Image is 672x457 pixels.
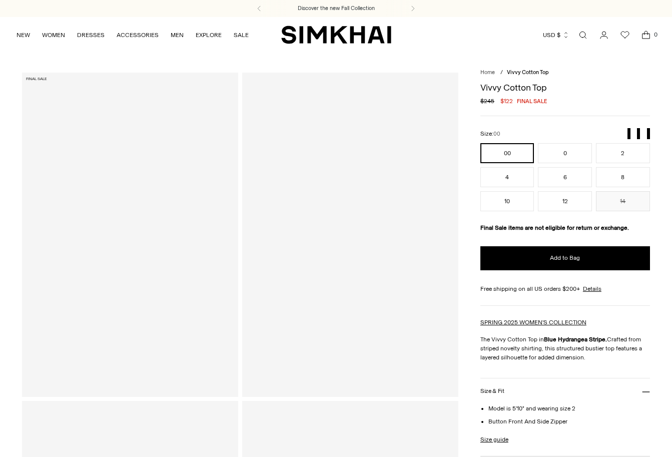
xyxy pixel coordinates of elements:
a: WOMEN [42,24,65,46]
strong: Final Sale items are not eligible for return or exchange. [480,224,629,231]
button: 8 [596,167,650,187]
button: 14 [596,191,650,211]
button: USD $ [543,24,569,46]
a: Home [480,69,495,76]
a: Wishlist [615,25,635,45]
a: Size guide [480,435,508,444]
span: 0 [651,30,660,39]
li: Button Front And Side Zipper [488,417,650,426]
a: Open cart modal [636,25,656,45]
a: ACCESSORIES [117,24,159,46]
li: Model is 5'10" and wearing size 2 [488,404,650,413]
button: Size & Fit [480,378,650,404]
span: $122 [500,97,513,106]
button: 6 [538,167,592,187]
span: Vivvy Cotton Top [507,69,549,76]
h3: Size & Fit [480,388,504,394]
a: MEN [171,24,184,46]
button: 00 [480,143,534,163]
a: Details [583,284,601,293]
button: 12 [538,191,592,211]
span: Add to Bag [550,254,580,262]
a: Go to the account page [594,25,614,45]
nav: breadcrumbs [480,69,650,77]
button: 10 [480,191,534,211]
label: Size: [480,129,500,139]
div: / [500,69,503,77]
a: Open search modal [573,25,593,45]
a: SALE [234,24,249,46]
a: SIMKHAI [281,25,391,45]
button: Add to Bag [480,246,650,270]
div: Free shipping on all US orders $200+ [480,284,650,293]
a: EXPLORE [196,24,222,46]
h1: Vivvy Cotton Top [480,83,650,92]
a: Vivvy Cotton Top [242,73,458,396]
button: 2 [596,143,650,163]
a: Vivvy Cotton Top [22,73,238,396]
p: The Vivvy Cotton Top in Crafted from striped novelty shirting, this structured bustier top featur... [480,335,650,362]
a: Discover the new Fall Collection [298,5,375,13]
span: 00 [493,131,500,137]
a: NEW [17,24,30,46]
button: 0 [538,143,592,163]
a: SPRING 2025 WOMEN'S COLLECTION [480,319,586,326]
button: 4 [480,167,534,187]
s: $245 [480,97,494,106]
a: DRESSES [77,24,105,46]
strong: Blue Hydrangea Stripe. [544,336,607,343]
